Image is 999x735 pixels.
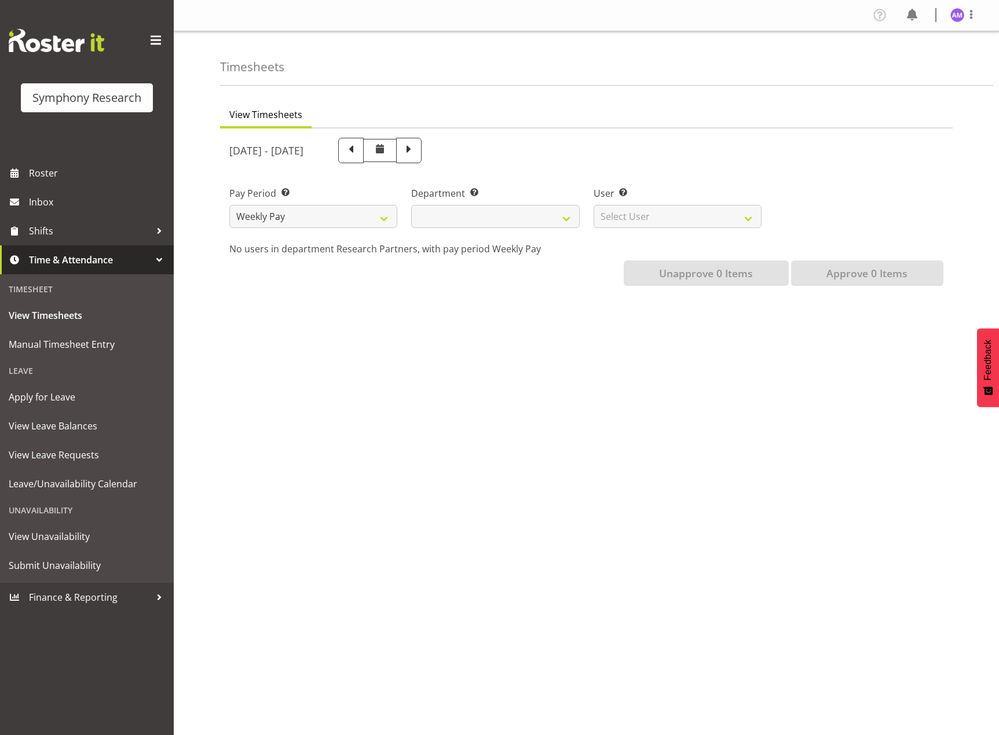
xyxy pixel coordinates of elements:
[3,551,171,580] a: Submit Unavailability
[977,328,999,407] button: Feedback - Show survey
[229,144,303,157] h5: [DATE] - [DATE]
[229,242,943,256] p: No users in department Research Partners, with pay period Weekly Pay
[594,186,762,200] label: User
[3,498,171,522] div: Unavailability
[826,266,907,281] span: Approve 0 Items
[659,266,753,281] span: Unapprove 0 Items
[9,417,165,435] span: View Leave Balances
[950,8,964,22] img: amal-makan1835.jpg
[9,475,165,493] span: Leave/Unavailability Calendar
[9,307,165,324] span: View Timesheets
[791,260,943,286] button: Approve 0 Items
[9,29,104,52] img: Rosterit website logo
[3,359,171,383] div: Leave
[411,186,579,200] label: Department
[29,193,168,211] span: Inbox
[9,557,165,574] span: Submit Unavailability
[220,60,284,73] h4: Timesheets
[3,522,171,551] a: View Unavailability
[29,589,151,606] span: Finance & Reporting
[32,89,141,106] div: Symphony Research
[3,330,171,359] a: Manual Timesheet Entry
[29,251,151,269] span: Time & Attendance
[3,277,171,301] div: Timesheet
[9,446,165,464] span: View Leave Requests
[3,301,171,330] a: View Timesheets
[229,186,397,200] label: Pay Period
[3,469,171,498] a: Leave/Unavailability Calendar
[3,383,171,411] a: Apply for Leave
[229,108,302,122] span: View Timesheets
[9,336,165,353] span: Manual Timesheet Entry
[3,411,171,440] a: View Leave Balances
[624,260,789,286] button: Unapprove 0 Items
[9,528,165,545] span: View Unavailability
[983,340,993,380] span: Feedback
[3,440,171,469] a: View Leave Requests
[29,164,168,182] span: Roster
[9,388,165,406] span: Apply for Leave
[29,222,151,240] span: Shifts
